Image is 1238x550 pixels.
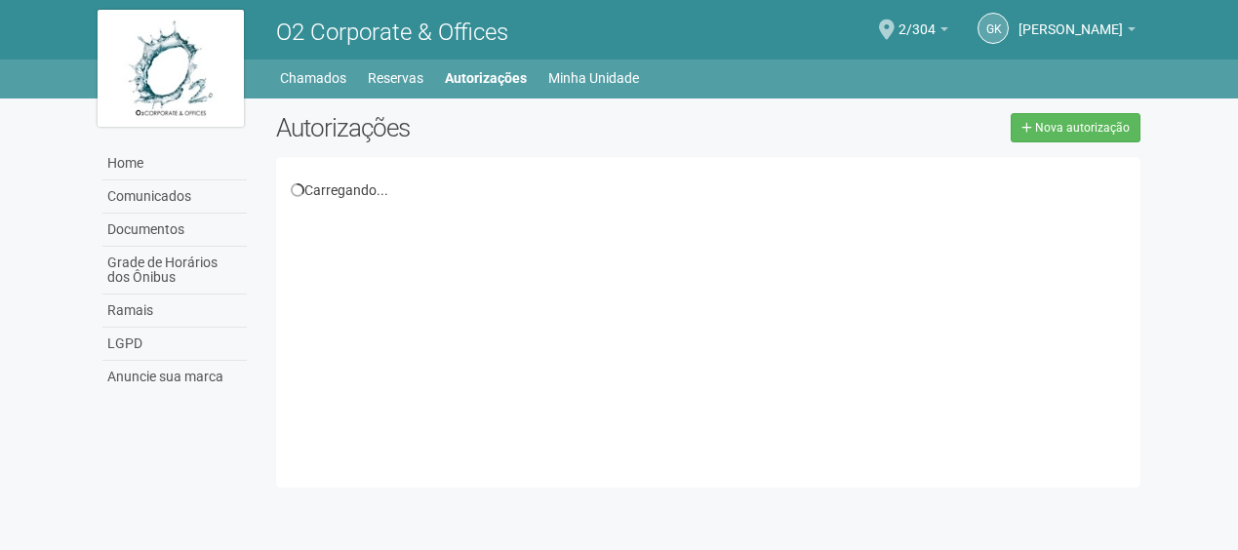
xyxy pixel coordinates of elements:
[102,247,247,295] a: Grade de Horários dos Ônibus
[102,180,247,214] a: Comunicados
[899,24,948,40] a: 2/304
[102,214,247,247] a: Documentos
[102,295,247,328] a: Ramais
[280,64,346,92] a: Chamados
[102,361,247,393] a: Anuncie sua marca
[98,10,244,127] img: logo.jpg
[1018,3,1123,37] span: Gleice Kelly
[102,328,247,361] a: LGPD
[291,181,1127,199] div: Carregando...
[548,64,639,92] a: Minha Unidade
[899,3,936,37] span: 2/304
[276,19,508,46] span: O2 Corporate & Offices
[1011,113,1140,142] a: Nova autorização
[1035,121,1130,135] span: Nova autorização
[102,147,247,180] a: Home
[978,13,1009,44] a: GK
[445,64,527,92] a: Autorizações
[276,113,694,142] h2: Autorizações
[368,64,423,92] a: Reservas
[1018,24,1136,40] a: [PERSON_NAME]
